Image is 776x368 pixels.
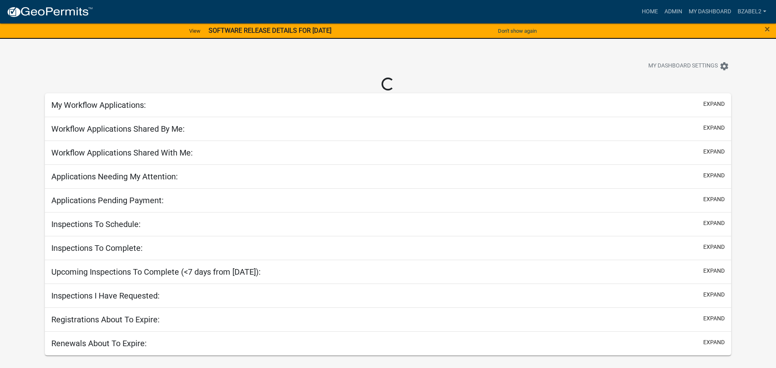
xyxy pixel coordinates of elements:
[703,314,725,323] button: expand
[703,124,725,132] button: expand
[765,23,770,35] span: ×
[703,219,725,227] button: expand
[51,339,147,348] h5: Renewals About To Expire:
[495,24,540,38] button: Don't show again
[51,291,160,301] h5: Inspections I Have Requested:
[51,196,164,205] h5: Applications Pending Payment:
[703,243,725,251] button: expand
[51,243,143,253] h5: Inspections To Complete:
[51,315,160,324] h5: Registrations About To Expire:
[703,338,725,347] button: expand
[703,267,725,275] button: expand
[51,148,193,158] h5: Workflow Applications Shared With Me:
[703,290,725,299] button: expand
[703,147,725,156] button: expand
[51,124,185,134] h5: Workflow Applications Shared By Me:
[51,100,146,110] h5: My Workflow Applications:
[703,171,725,180] button: expand
[703,195,725,204] button: expand
[639,4,661,19] a: Home
[51,172,178,181] h5: Applications Needing My Attention:
[661,4,685,19] a: Admin
[209,27,331,34] strong: SOFTWARE RELEASE DETAILS FOR [DATE]
[719,61,729,71] i: settings
[648,61,718,71] span: My Dashboard Settings
[703,100,725,108] button: expand
[186,24,204,38] a: View
[642,58,736,74] button: My Dashboard Settingssettings
[51,267,261,277] h5: Upcoming Inspections To Complete (<7 days from [DATE]):
[765,24,770,34] button: Close
[734,4,770,19] a: bzabel2
[51,219,141,229] h5: Inspections To Schedule:
[685,4,734,19] a: My Dashboard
